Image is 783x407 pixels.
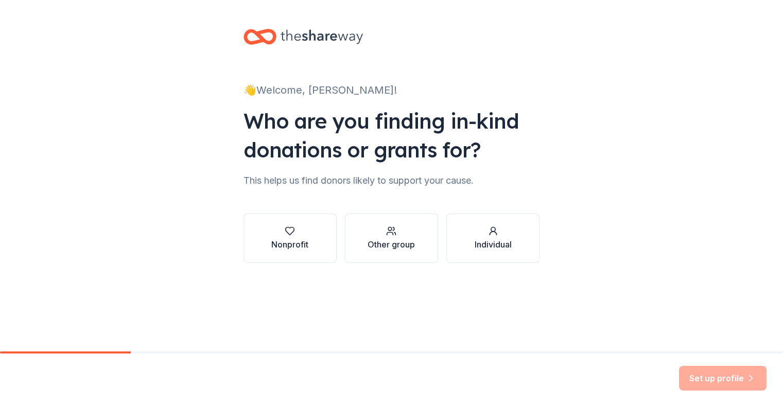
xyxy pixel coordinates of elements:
button: Individual [446,214,540,263]
div: This helps us find donors likely to support your cause. [243,172,540,189]
div: 👋 Welcome, [PERSON_NAME]! [243,82,540,98]
button: Nonprofit [243,214,337,263]
div: Nonprofit [271,238,308,251]
div: Who are you finding in-kind donations or grants for? [243,107,540,164]
div: Individual [475,238,512,251]
div: Other group [368,238,415,251]
button: Other group [345,214,438,263]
